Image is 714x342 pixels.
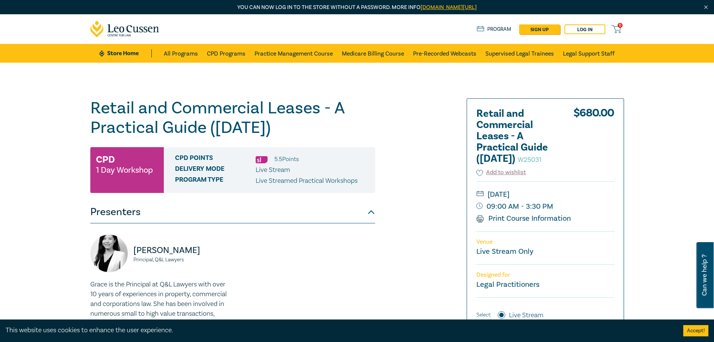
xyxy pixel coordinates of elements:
span: Program type [175,176,256,186]
small: Legal Practitioners [476,280,539,289]
small: W25031 [518,155,542,164]
span: Select: [476,311,491,319]
span: Delivery Mode [175,165,256,175]
a: Log in [564,24,605,34]
button: Presenters [90,201,375,223]
a: Practice Management Course [254,44,333,63]
h1: Retail and Commercial Leases - A Practical Guide ([DATE]) [90,98,375,137]
a: sign up [519,24,560,34]
small: 09:00 AM - 3:30 PM [476,200,614,212]
a: All Programs [164,44,198,63]
span: Live Stream [256,166,290,174]
p: Designed for [476,271,614,279]
p: Venue [476,238,614,246]
h2: Retail and Commercial Leases - A Practical Guide ([DATE]) [476,108,559,164]
a: [DOMAIN_NAME][URL] [421,4,477,11]
p: Grace is the Principal at Q&L Lawyers with over 10 years of experiences in property, commercial a... [90,280,228,328]
a: Pre-Recorded Webcasts [413,44,476,63]
a: Program [477,25,512,33]
p: [PERSON_NAME] [133,244,228,256]
img: Close [703,4,709,11]
label: Live Stream [509,310,543,320]
a: Live Stream Only [476,247,533,256]
span: 0 [618,23,623,28]
a: Legal Support Staff [563,44,615,63]
small: 1 Day Workshop [96,166,153,174]
a: Supervised Legal Trainees [485,44,554,63]
a: CPD Programs [207,44,245,63]
span: CPD Points [175,154,256,164]
div: This website uses cookies to enhance the user experience. [6,325,672,335]
p: Live Streamed Practical Workshops [256,176,358,186]
small: Principal, Q&L Lawyers [133,257,228,262]
a: Print Course Information [476,214,571,223]
img: Substantive Law [256,156,268,163]
button: Accept cookies [683,325,708,336]
div: $ 680.00 [573,108,614,168]
button: Add to wishlist [476,168,526,177]
li: 5.5 Point s [274,154,299,164]
small: [DATE] [476,188,614,200]
a: Store Home [99,49,151,57]
a: Medicare Billing Course [342,44,404,63]
h3: CPD [96,153,115,166]
img: https://s3.ap-southeast-2.amazonaws.com/leo-cussen-store-production-content/Contacts/Grace%20Xiao... [90,235,128,272]
span: Can we help ? [701,247,708,304]
p: You can now log in to the store without a password. More info [90,3,624,12]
